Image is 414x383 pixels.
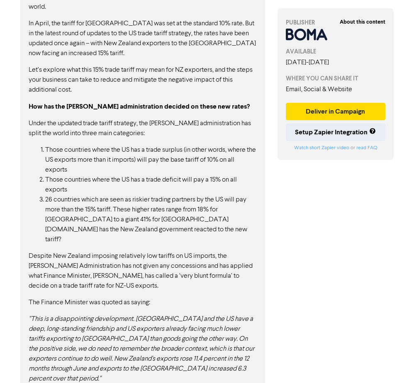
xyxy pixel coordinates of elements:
button: Setup Zapier Integration [286,124,385,141]
a: Watch short Zapier video [294,145,349,150]
p: Despite New Zealand imposing relatively low tariffs on US imports, the [PERSON_NAME] Administrati... [29,251,257,291]
li: Those countries where the US has a trade surplus (in other words, where the US exports more than ... [45,145,257,175]
a: read FAQ [356,145,377,150]
li: Those countries where the US has a trade deficit will pay a 15% on all exports [45,175,257,195]
p: Under the updated trade tariff strategy, the [PERSON_NAME] administration has split the world int... [29,119,257,138]
div: AVAILABLE [286,47,385,56]
strong: About this content [340,19,385,25]
em: "This is a disappointing development. [GEOGRAPHIC_DATA] and the US have a deep, long-standing fri... [29,316,254,382]
p: Let’s explore what this 15% trade tariff may mean for NZ exporters, and the steps your business c... [29,65,257,95]
li: 26 countries which are seen as riskier trading partners by the US will pay more than the 15% tari... [45,195,257,245]
button: Deliver in Campaign [286,103,385,120]
div: PUBLISHER [286,18,385,27]
strong: How has the [PERSON_NAME] administration decided on these new rates? [29,102,250,111]
div: or [286,144,385,152]
p: In April, the tariff for [GEOGRAPHIC_DATA] was set at the standard 10% rate. But in the latest ro... [29,19,257,58]
div: Email, Social & Website [286,85,385,95]
div: [DATE] - [DATE] [286,58,385,68]
p: The Finance Minister was quoted as saying: [29,298,257,308]
iframe: Chat Widget [373,343,414,383]
div: WHERE YOU CAN SHARE IT [286,74,385,83]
